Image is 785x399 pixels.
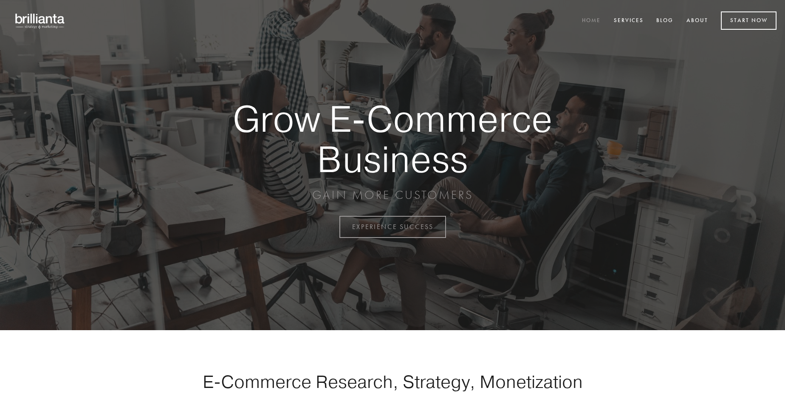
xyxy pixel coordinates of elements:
a: Blog [651,14,679,28]
a: About [681,14,714,28]
a: Home [576,14,606,28]
h1: E-Commerce Research, Strategy, Monetization [176,371,609,392]
img: brillianta - research, strategy, marketing [8,8,72,33]
a: EXPERIENCE SUCCESS [339,216,446,238]
strong: Grow E-Commerce Business [203,99,582,179]
p: GAIN MORE CUSTOMERS [203,187,582,203]
a: Services [608,14,649,28]
a: Start Now [721,11,777,30]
